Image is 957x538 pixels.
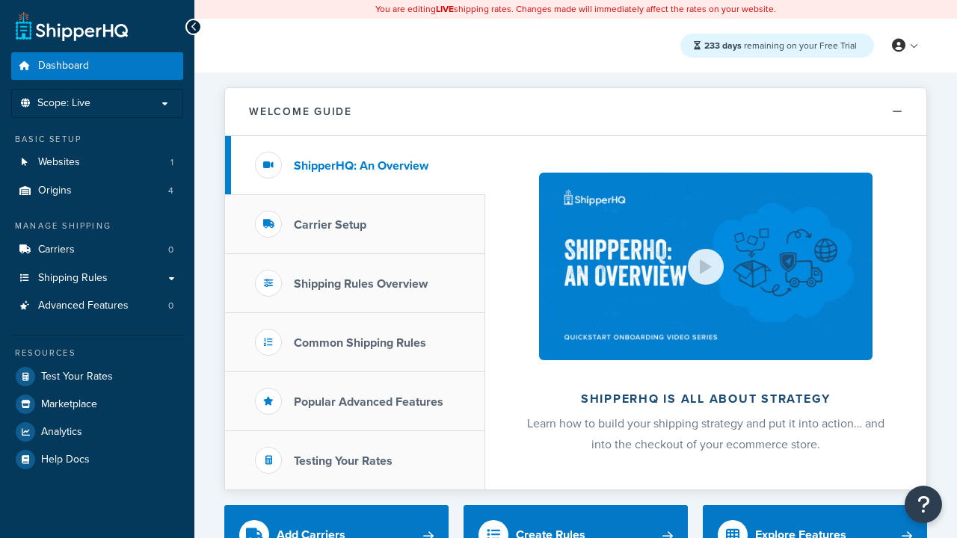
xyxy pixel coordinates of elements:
[525,392,887,406] h2: ShipperHQ is all about strategy
[37,97,90,110] span: Scope: Live
[38,156,80,169] span: Websites
[168,300,173,312] span: 0
[704,39,857,52] span: remaining on your Free Trial
[294,218,366,232] h3: Carrier Setup
[11,363,183,390] a: Test Your Rates
[11,52,183,80] a: Dashboard
[11,220,183,232] div: Manage Shipping
[294,277,428,291] h3: Shipping Rules Overview
[168,244,173,256] span: 0
[294,336,426,350] h3: Common Shipping Rules
[704,39,742,52] strong: 233 days
[168,185,173,197] span: 4
[38,244,75,256] span: Carriers
[11,391,183,418] a: Marketplace
[170,156,173,169] span: 1
[539,173,873,360] img: ShipperHQ is all about strategy
[11,292,183,320] a: Advanced Features0
[41,398,97,411] span: Marketplace
[527,415,884,453] span: Learn how to build your shipping strategy and put it into action… and into the checkout of your e...
[41,371,113,383] span: Test Your Rates
[249,106,352,117] h2: Welcome Guide
[905,486,942,523] button: Open Resource Center
[294,159,428,173] h3: ShipperHQ: An Overview
[41,426,82,439] span: Analytics
[294,395,443,409] h3: Popular Advanced Features
[11,177,183,205] a: Origins4
[11,149,183,176] a: Websites1
[11,418,183,445] a: Analytics
[225,88,926,136] button: Welcome Guide
[11,292,183,320] li: Advanced Features
[41,454,90,466] span: Help Docs
[11,446,183,473] a: Help Docs
[11,236,183,264] a: Carriers0
[38,272,108,285] span: Shipping Rules
[38,185,72,197] span: Origins
[436,2,454,16] b: LIVE
[11,177,183,205] li: Origins
[11,149,183,176] li: Websites
[294,454,393,468] h3: Testing Your Rates
[11,347,183,359] div: Resources
[38,60,89,72] span: Dashboard
[11,236,183,264] li: Carriers
[38,300,129,312] span: Advanced Features
[11,265,183,292] a: Shipping Rules
[11,133,183,146] div: Basic Setup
